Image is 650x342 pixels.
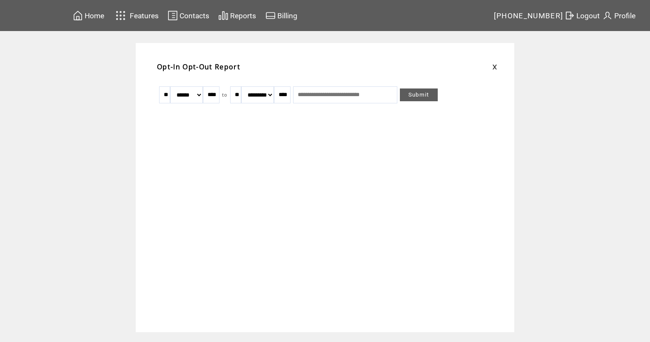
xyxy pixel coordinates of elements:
img: creidtcard.svg [265,10,276,21]
a: Profile [601,9,637,22]
span: Opt-In Opt-Out Report [157,62,240,71]
a: Billing [264,9,299,22]
span: Logout [576,11,600,20]
span: Contacts [180,11,209,20]
a: Features [112,7,160,24]
img: features.svg [113,9,128,23]
img: exit.svg [564,10,575,21]
a: Contacts [166,9,211,22]
span: to [222,92,228,98]
img: chart.svg [218,10,228,21]
a: Submit [400,88,438,101]
img: contacts.svg [168,10,178,21]
span: Profile [614,11,636,20]
span: Features [130,11,159,20]
span: Billing [277,11,297,20]
img: profile.svg [602,10,613,21]
span: [PHONE_NUMBER] [494,11,564,20]
span: Home [85,11,104,20]
a: Reports [217,9,257,22]
img: home.svg [73,10,83,21]
span: Reports [230,11,256,20]
a: Home [71,9,105,22]
a: Logout [563,9,601,22]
